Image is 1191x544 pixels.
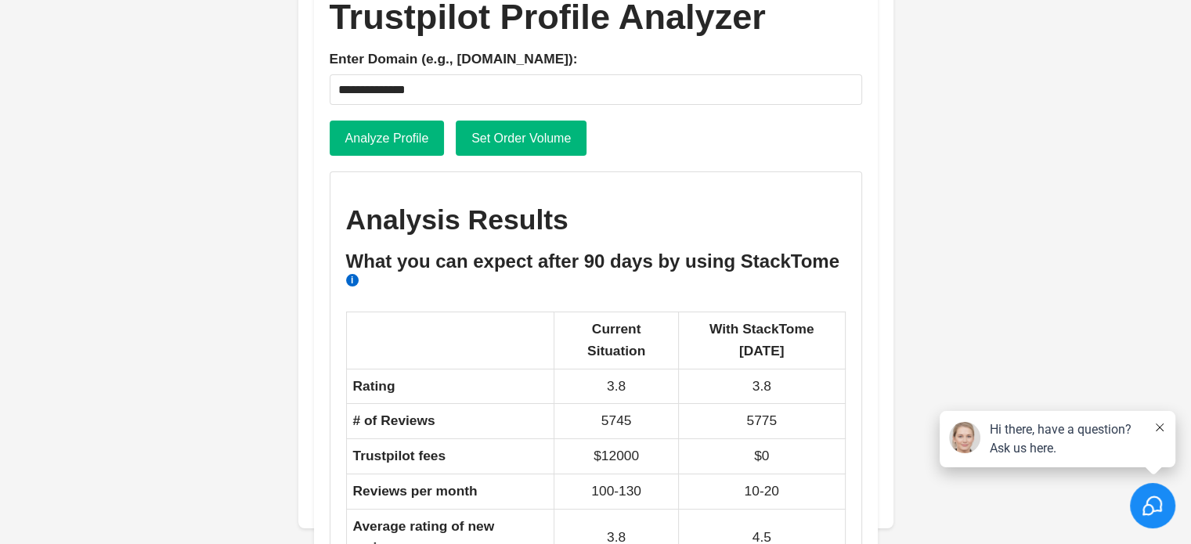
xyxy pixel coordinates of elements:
[678,439,845,474] td: $0
[554,369,679,404] td: 3.8
[346,439,554,474] td: Trustpilot fees
[346,204,846,237] h2: Analysis Results
[330,121,445,157] button: Analyze Profile
[678,474,845,509] td: 10-20
[554,312,679,369] th: Current Situation
[554,474,679,509] td: 100-130
[678,312,845,369] th: With StackTome [DATE]
[330,49,862,70] label: Enter Domain (e.g., [DOMAIN_NAME]):
[346,474,554,509] td: Reviews per month
[678,404,845,439] td: 5775
[346,274,359,286] span: i
[554,404,679,439] td: 5745
[678,369,845,404] td: 3.8
[346,369,554,404] td: Rating
[554,439,679,474] td: $12000
[456,121,586,157] button: Set Order Volume
[346,404,554,439] td: # of Reviews
[346,250,846,296] h3: What you can expect after 90 days by using StackTome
